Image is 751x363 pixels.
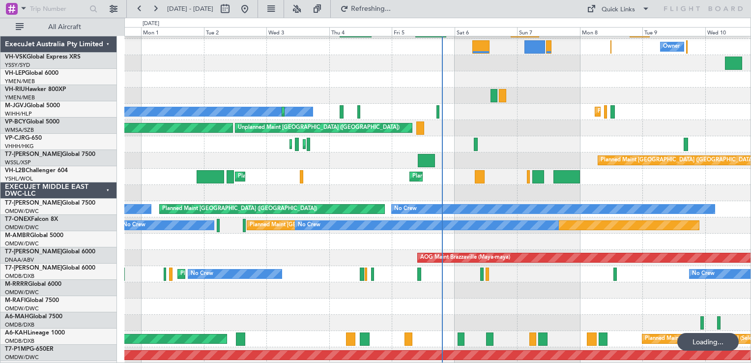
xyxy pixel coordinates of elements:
span: A6-MAH [5,314,29,320]
div: Planned Maint [GEOGRAPHIC_DATA] ([GEOGRAPHIC_DATA]) [412,169,567,184]
span: VH-VSK [5,54,27,60]
span: VP-CJR [5,135,25,141]
a: YSSY/SYD [5,61,30,69]
a: A6-MAHGlobal 7500 [5,314,62,320]
span: M-RRRR [5,281,28,287]
div: Loading... [677,333,739,351]
span: T7-P1MP [5,346,29,352]
div: Planned Maint Nice ([GEOGRAPHIC_DATA]) [180,267,290,281]
a: VHHH/HKG [5,143,34,150]
span: A6-KAH [5,330,28,336]
a: T7-[PERSON_NAME]Global 7500 [5,200,95,206]
a: OMDW/DWC [5,208,39,215]
a: OMDW/DWC [5,224,39,231]
a: VH-L2BChallenger 604 [5,168,68,174]
a: A6-KAHLineage 1000 [5,330,65,336]
span: VH-RIU [5,87,25,92]
div: No Crew [692,267,715,281]
span: All Aircraft [26,24,104,30]
a: WSSL/XSP [5,159,31,166]
div: Planned Maint [GEOGRAPHIC_DATA] ([GEOGRAPHIC_DATA]) [238,169,393,184]
div: Sat 6 [455,27,517,36]
button: Refreshing... [336,1,395,17]
a: T7-[PERSON_NAME]Global 6000 [5,265,95,271]
span: T7-[PERSON_NAME] [5,249,62,255]
a: DNAA/ABV [5,256,34,264]
a: VP-BCYGlobal 5000 [5,119,59,125]
a: T7-ONEXFalcon 8X [5,216,58,222]
span: T7-ONEX [5,216,31,222]
a: OMDW/DWC [5,240,39,247]
div: AOG Maint Brazzaville (Maya-maya) [420,250,510,265]
input: Trip Number [30,1,87,16]
span: VH-L2B [5,168,26,174]
a: OMDB/DXB [5,321,34,329]
button: All Aircraft [11,19,107,35]
a: VP-CJRG-650 [5,135,42,141]
div: Wed 3 [266,27,329,36]
a: VH-RIUHawker 800XP [5,87,66,92]
span: Refreshing... [350,5,392,12]
span: VP-BCY [5,119,26,125]
a: YMEN/MEB [5,94,35,101]
div: No Crew [298,218,320,233]
div: Unplanned Maint [GEOGRAPHIC_DATA] ([GEOGRAPHIC_DATA]) [238,121,400,135]
span: T7-[PERSON_NAME] [5,151,62,157]
a: T7-[PERSON_NAME]Global 6000 [5,249,95,255]
button: Quick Links [582,1,655,17]
div: Sun 7 [517,27,579,36]
a: WIHH/HLP [5,110,32,118]
div: Mon 8 [580,27,642,36]
a: VH-VSKGlobal Express XRS [5,54,81,60]
div: No Crew [191,267,213,281]
div: Tue 2 [204,27,266,36]
a: YMEN/MEB [5,78,35,85]
a: OMDB/DXB [5,272,34,280]
a: M-AMBRGlobal 5000 [5,233,63,239]
a: M-RRRRGlobal 6000 [5,281,61,287]
a: WMSA/SZB [5,126,34,134]
a: OMDW/DWC [5,354,39,361]
span: [DATE] - [DATE] [167,4,213,13]
div: Quick Links [602,5,635,15]
div: Fri 5 [392,27,454,36]
span: M-JGVJ [5,103,27,109]
span: M-RAFI [5,298,26,303]
span: T7-[PERSON_NAME] [5,200,62,206]
div: Planned Maint [GEOGRAPHIC_DATA] ([GEOGRAPHIC_DATA]) [250,218,404,233]
a: M-RAFIGlobal 7500 [5,298,59,303]
div: Planned Maint [GEOGRAPHIC_DATA] ([GEOGRAPHIC_DATA]) [162,202,317,216]
div: Mon 1 [141,27,203,36]
div: Thu 4 [329,27,392,36]
a: OMDW/DWC [5,289,39,296]
span: VH-LEP [5,70,25,76]
a: YSHL/WOL [5,175,33,182]
a: M-JGVJGlobal 5000 [5,103,60,109]
a: OMDB/DXB [5,337,34,345]
a: OMDW/DWC [5,305,39,312]
span: M-AMBR [5,233,30,239]
a: T7-P1MPG-650ER [5,346,54,352]
a: VH-LEPGlobal 6000 [5,70,58,76]
div: Tue 9 [642,27,705,36]
div: No Crew [123,218,145,233]
div: [DATE] [143,20,159,28]
span: T7-[PERSON_NAME] [5,265,62,271]
div: Owner [663,39,680,54]
a: T7-[PERSON_NAME]Global 7500 [5,151,95,157]
div: No Crew [394,202,417,216]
